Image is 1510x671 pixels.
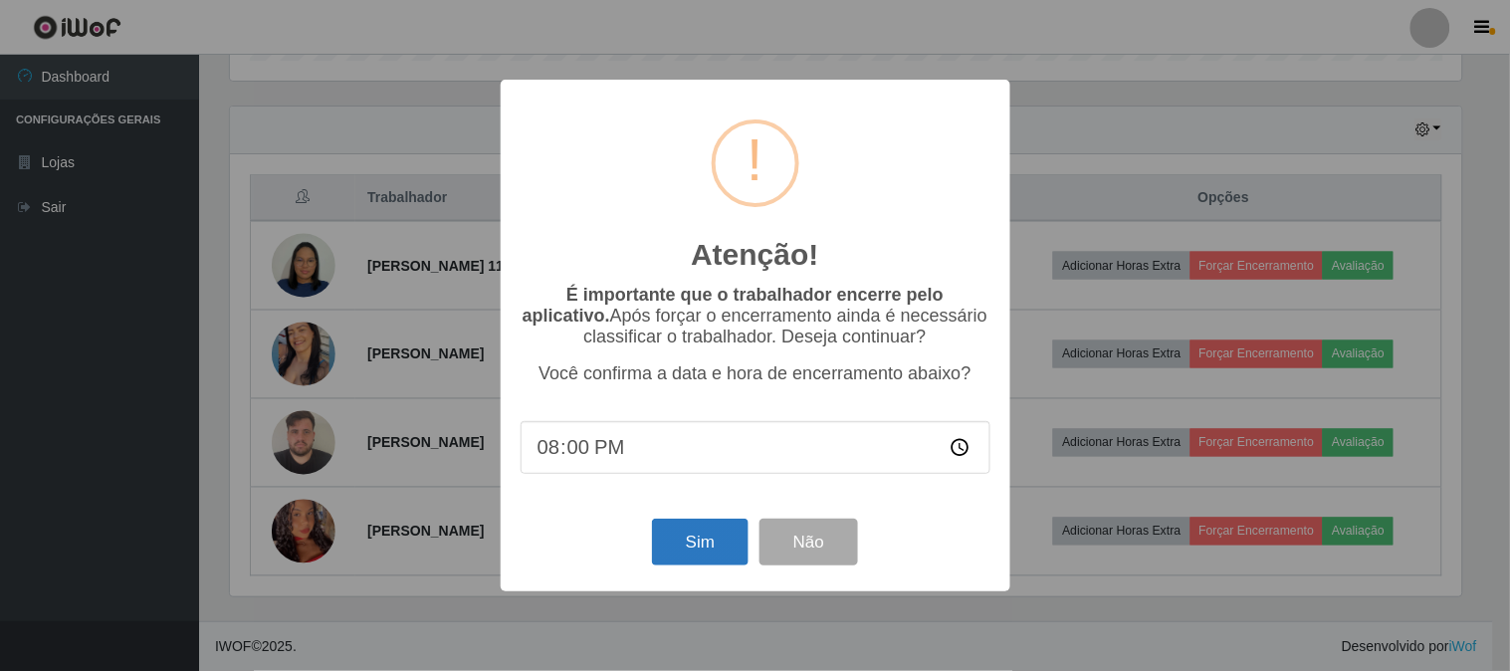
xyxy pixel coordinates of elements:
b: É importante que o trabalhador encerre pelo aplicativo. [523,285,944,326]
button: Sim [652,519,749,565]
button: Não [759,519,858,565]
p: Após forçar o encerramento ainda é necessário classificar o trabalhador. Deseja continuar? [521,285,990,347]
p: Você confirma a data e hora de encerramento abaixo? [521,363,990,384]
h2: Atenção! [691,237,818,273]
